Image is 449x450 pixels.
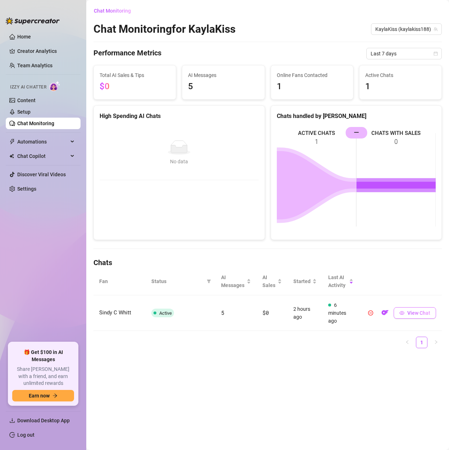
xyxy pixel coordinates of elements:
[12,349,74,363] span: 🎁 Get $100 in AI Messages
[52,393,58,398] span: arrow-right
[365,80,436,94] span: 1
[12,390,74,401] button: Earn nowarrow-right
[257,268,288,295] th: AI Sales
[29,393,50,399] span: Earn now
[399,310,404,315] span: eye
[93,22,235,36] h2: Chat Monitoring for KaylaKiss
[381,309,389,316] img: OF
[394,307,436,319] button: View Chat
[430,337,442,348] button: right
[17,97,36,103] a: Content
[17,418,70,423] span: Download Desktop App
[430,337,442,348] li: Next Page
[262,273,276,289] span: AI Sales
[10,84,46,91] span: Izzy AI Chatter
[9,154,14,159] img: Chat Copilot
[434,27,438,31] span: team
[207,279,211,283] span: filter
[205,276,212,287] span: filter
[93,268,146,295] th: Fan
[49,81,60,91] img: AI Chatter
[188,80,258,94] span: 5
[434,51,438,56] span: calendar
[99,309,131,316] span: Sindy C Whitt
[277,112,436,121] div: Chats handled by [PERSON_NAME]
[322,268,359,295] th: Last AI Activity
[17,150,68,162] span: Chat Copilot
[293,277,311,285] span: Started
[93,48,161,59] h4: Performance Metrics
[215,268,257,295] th: AI Messages
[277,80,347,94] span: 1
[100,71,170,79] span: Total AI Sales & Tips
[107,158,252,165] div: No data
[405,340,409,344] span: left
[94,8,131,14] span: Chat Monitoring
[277,71,347,79] span: Online Fans Contacted
[262,309,269,316] span: $0
[159,310,172,316] span: Active
[379,312,391,317] a: OF
[17,63,52,68] a: Team Analytics
[17,186,36,192] a: Settings
[17,432,35,438] a: Log out
[100,112,259,121] div: High Spending AI Chats
[151,277,204,285] span: Status
[402,337,413,348] button: left
[17,136,68,147] span: Automations
[371,48,437,59] span: Last 7 days
[416,337,427,348] a: 1
[9,418,15,423] span: download
[368,310,373,315] span: pause-circle
[17,45,75,57] a: Creator Analytics
[221,309,224,316] span: 5
[17,121,54,126] a: Chat Monitoring
[407,310,430,316] span: View Chat
[328,273,348,289] span: Last AI Activity
[12,366,74,387] span: Share [PERSON_NAME] with a friend, and earn unlimited rewards
[221,273,245,289] span: AI Messages
[17,109,31,115] a: Setup
[416,337,427,348] li: 1
[375,24,437,35] span: KaylaKiss (kaylakiss188)
[17,34,31,40] a: Home
[402,337,413,348] li: Previous Page
[288,268,322,295] th: Started
[6,17,60,24] img: logo-BBDzfeDw.svg
[17,172,66,177] a: Discover Viral Videos
[100,81,110,91] span: $0
[93,5,137,17] button: Chat Monitoring
[379,307,391,319] button: OF
[188,71,258,79] span: AI Messages
[365,71,436,79] span: Active Chats
[9,139,15,145] span: thunderbolt
[328,302,346,324] span: 6 minutes ago
[288,295,322,331] td: 2 hours ago
[434,340,438,344] span: right
[93,258,442,268] h4: Chats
